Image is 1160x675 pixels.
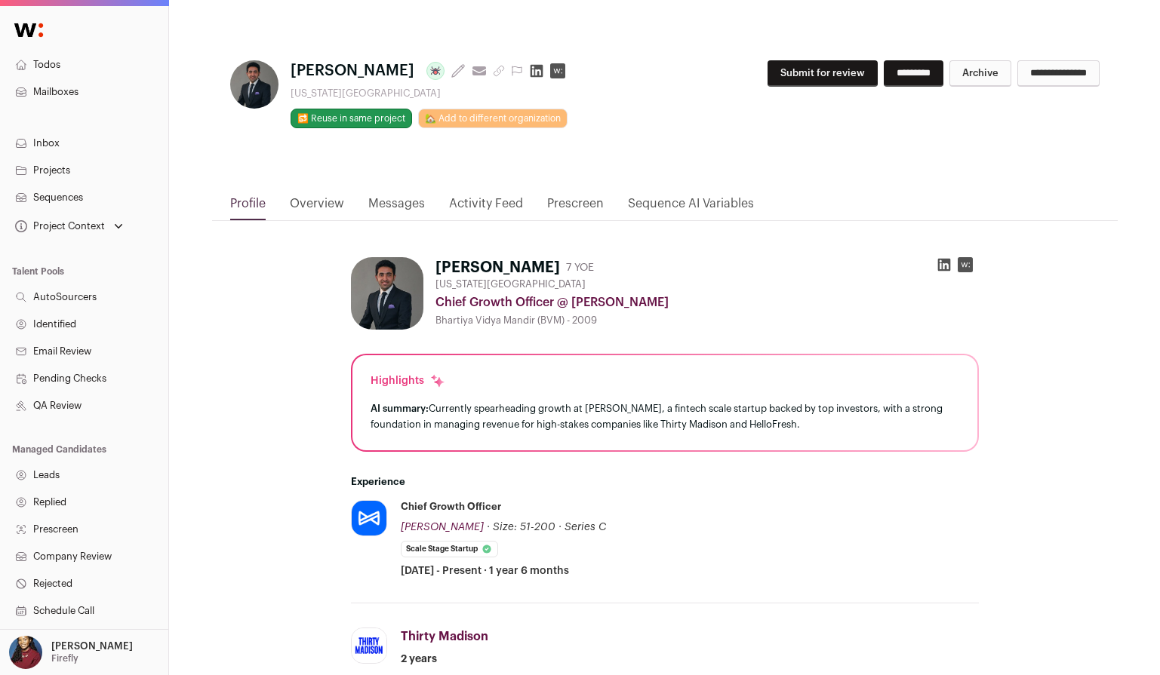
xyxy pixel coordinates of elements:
[12,220,105,232] div: Project Context
[371,403,429,413] span: AI summary:
[435,293,979,311] div: Chief Growth Officer @ [PERSON_NAME]
[401,522,484,532] span: [PERSON_NAME]
[401,631,488,643] span: Thirty Madison
[290,195,344,220] a: Overview
[371,373,445,388] div: Highlights
[351,476,979,488] h2: Experience
[435,278,586,290] span: [US_STATE][GEOGRAPHIC_DATA]
[351,257,423,330] img: 0b7f0d6e67e1540d5c7aa60ef1ddf4f965472c7e9e325c789be39d4528e9db0e.jpg
[352,628,386,663] img: e4dc400fa70eb7ad5501a7e13a61db0b95e1cf530b3141a9aca8d8101cf9d31a.jpg
[291,87,571,100] div: [US_STATE][GEOGRAPHIC_DATA]
[9,636,42,669] img: 10010497-medium_jpg
[51,640,133,652] p: [PERSON_NAME]
[628,195,754,220] a: Sequence AI Variables
[401,500,501,514] div: Chief Growth Officer
[401,563,569,578] span: [DATE] - Present · 1 year 6 months
[565,522,606,532] span: Series C
[949,60,1011,87] button: Archive
[435,257,560,278] h1: [PERSON_NAME]
[558,520,562,535] span: ·
[401,541,498,557] li: Scale Stage Startup
[6,15,51,45] img: Wellfound
[768,60,878,87] button: Submit for review
[230,195,266,220] a: Profile
[6,636,136,669] button: Open dropdown
[291,109,412,128] button: 🔂 Reuse in same project
[371,400,959,432] div: Currently spearheading growth at [PERSON_NAME], a fintech scale startup backed by top investors, ...
[418,109,568,128] a: 🏡 Add to different organization
[487,522,555,532] span: · Size: 51-200
[547,195,604,220] a: Prescreen
[566,260,594,275] div: 7 YOE
[51,652,78,664] p: Firefly
[12,216,126,237] button: Open dropdown
[401,652,437,667] span: 2 years
[368,195,425,220] a: Messages
[230,60,278,109] img: 0b7f0d6e67e1540d5c7aa60ef1ddf4f965472c7e9e325c789be39d4528e9db0e.jpg
[449,195,523,220] a: Activity Feed
[435,314,979,327] div: Bhartiya Vidya Mandir (BVM) - 2009
[291,60,414,81] span: [PERSON_NAME]
[352,501,386,535] img: 5dac5afc77da6ab926b33518801feb8f9b0d7c67f50e6ecfb86b11626610156b.jpg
